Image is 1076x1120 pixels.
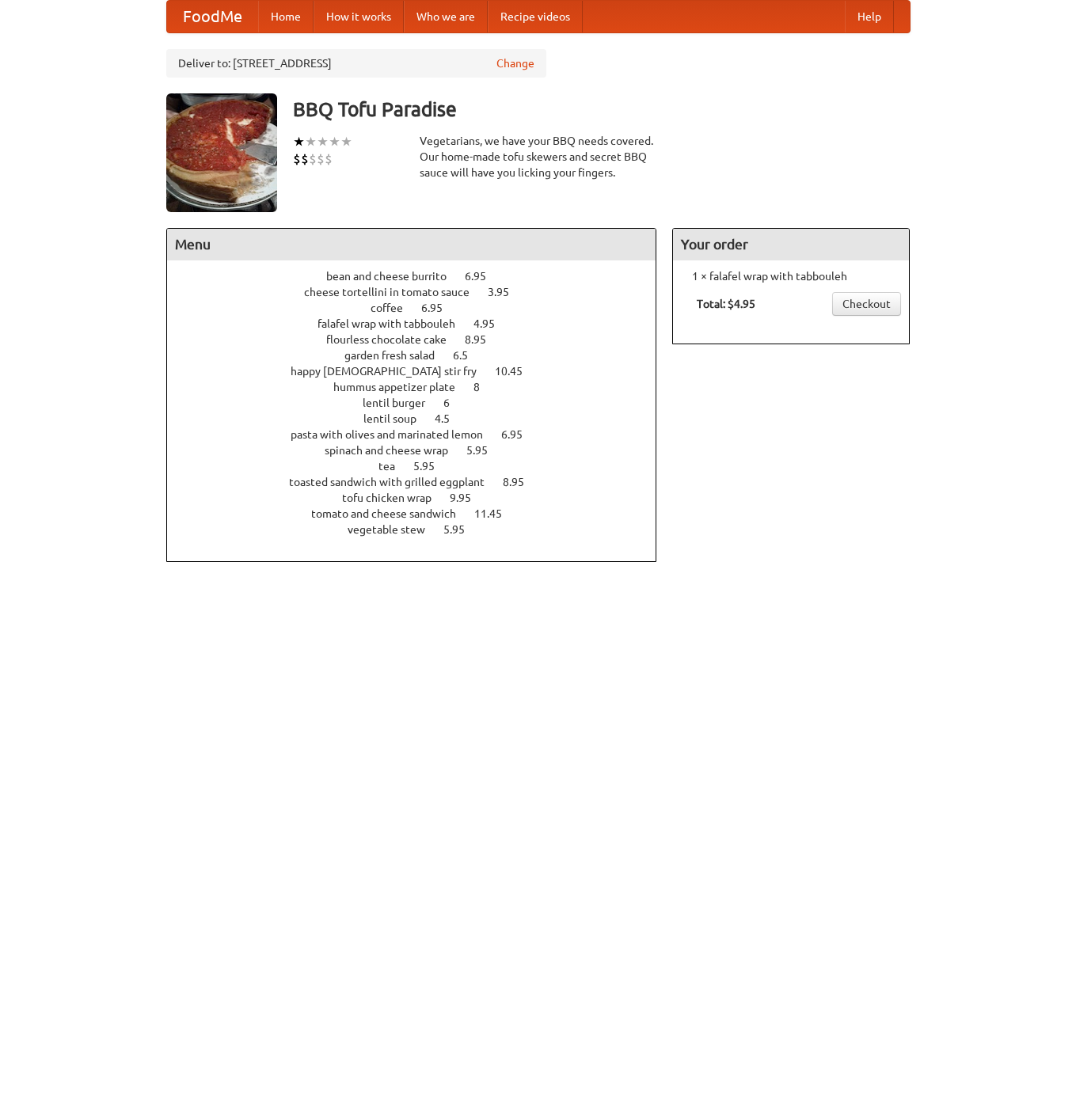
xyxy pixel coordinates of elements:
[443,523,481,536] span: 5.95
[305,133,317,150] li: ★
[291,428,552,441] a: pasta with olives and marinated lemon 6.95
[333,381,509,393] a: hummus appetizer plate 8
[443,397,466,409] span: 6
[404,1,488,32] a: Who we are
[453,349,484,362] span: 6.5
[309,150,317,168] li: $
[342,492,500,504] a: tofu chicken wrap 9.95
[289,476,553,488] a: toasted sandwich with grilled eggplant 8.95
[348,523,494,536] a: vegetable stew 5.95
[378,460,464,473] a: tea 5.95
[501,428,538,441] span: 6.95
[450,492,487,504] span: 9.95
[697,298,755,310] b: Total: $4.95
[329,133,340,150] li: ★
[325,444,464,457] span: spinach and cheese wrap
[496,55,534,71] a: Change
[291,365,492,378] span: happy [DEMOGRAPHIC_DATA] stir fry
[420,133,657,180] div: Vegetarians, we have your BBQ needs covered. Our home-made tofu skewers and secret BBQ sauce will...
[304,286,485,298] span: cheese tortellini in tomato sauce
[465,270,502,283] span: 6.95
[421,302,458,314] span: 6.95
[325,444,517,457] a: spinach and cheese wrap 5.95
[465,333,502,346] span: 8.95
[473,381,496,393] span: 8
[435,412,466,425] span: 4.5
[673,229,909,260] h4: Your order
[317,150,325,168] li: $
[473,317,511,330] span: 4.95
[363,412,479,425] a: lentil soup 4.5
[340,133,352,150] li: ★
[413,460,451,473] span: 5.95
[371,302,419,314] span: coffee
[314,1,404,32] a: How it works
[258,1,314,32] a: Home
[344,349,497,362] a: garden fresh salad 6.5
[304,286,538,298] a: cheese tortellini in tomato sauce 3.95
[293,133,305,150] li: ★
[326,270,515,283] a: bean and cheese burrito 6.95
[344,349,451,362] span: garden fresh salad
[301,150,309,168] li: $
[348,523,441,536] span: vegetable stew
[291,365,552,378] a: happy [DEMOGRAPHIC_DATA] stir fry 10.45
[371,302,472,314] a: coffee 6.95
[317,317,471,330] span: falafel wrap with tabbouleh
[293,93,911,125] h3: BBQ Tofu Paradise
[311,507,531,520] a: tomato and cheese sandwich 11.45
[325,150,333,168] li: $
[326,333,515,346] a: flourless chocolate cake 8.95
[363,397,441,409] span: lentil burger
[293,150,301,168] li: $
[495,365,538,378] span: 10.45
[832,292,901,316] a: Checkout
[681,268,901,284] li: 1 × falafel wrap with tabbouleh
[342,492,447,504] span: tofu chicken wrap
[167,229,656,260] h4: Menu
[289,476,500,488] span: toasted sandwich with grilled eggplant
[363,412,432,425] span: lentil soup
[326,333,462,346] span: flourless chocolate cake
[466,444,504,457] span: 5.95
[317,317,524,330] a: falafel wrap with tabbouleh 4.95
[326,270,462,283] span: bean and cheese burrito
[311,507,472,520] span: tomato and cheese sandwich
[845,1,894,32] a: Help
[474,507,518,520] span: 11.45
[503,476,540,488] span: 8.95
[291,428,499,441] span: pasta with olives and marinated lemon
[166,49,546,78] div: Deliver to: [STREET_ADDRESS]
[378,460,411,473] span: tea
[488,1,583,32] a: Recipe videos
[488,286,525,298] span: 3.95
[333,381,471,393] span: hummus appetizer plate
[363,397,479,409] a: lentil burger 6
[166,93,277,212] img: angular.jpg
[167,1,258,32] a: FoodMe
[317,133,329,150] li: ★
